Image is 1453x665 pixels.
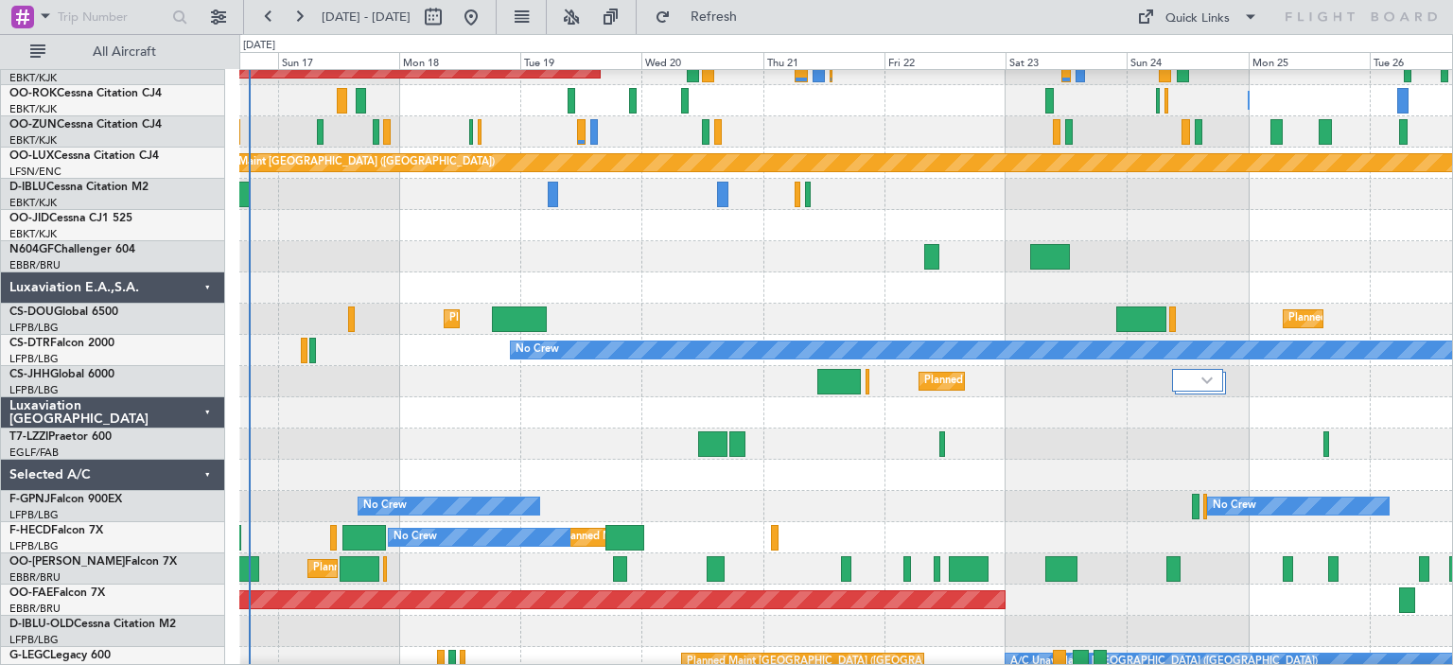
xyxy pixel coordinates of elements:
[646,2,760,32] button: Refresh
[322,9,411,26] span: [DATE] - [DATE]
[1127,52,1248,69] div: Sun 24
[9,165,61,179] a: LFSN/ENC
[9,213,49,224] span: OO-JID
[243,38,275,54] div: [DATE]
[9,321,59,335] a: LFPB/LBG
[449,305,747,333] div: Planned Maint [GEOGRAPHIC_DATA] ([GEOGRAPHIC_DATA])
[884,52,1006,69] div: Fri 22
[9,306,54,318] span: CS-DOU
[9,133,57,148] a: EBKT/KJK
[9,119,162,131] a: OO-ZUNCessna Citation CJ4
[394,523,437,551] div: No Crew
[9,150,54,162] span: OO-LUX
[9,650,50,661] span: G-LEGC
[21,37,205,67] button: All Aircraft
[9,619,74,630] span: D-IBLU-OLD
[9,338,50,349] span: CS-DTR
[9,525,51,536] span: F-HECD
[399,52,520,69] div: Mon 18
[1249,52,1370,69] div: Mon 25
[674,10,754,24] span: Refresh
[9,71,57,85] a: EBKT/KJK
[9,258,61,272] a: EBBR/BRU
[9,431,48,443] span: T7-LZZI
[9,306,118,318] a: CS-DOUGlobal 6500
[9,525,103,536] a: F-HECDFalcon 7X
[9,182,46,193] span: D-IBLU
[9,383,59,397] a: LFPB/LBG
[763,52,884,69] div: Thu 21
[9,369,50,380] span: CS-JHH
[9,494,122,505] a: F-GPNJFalcon 900EX
[9,431,112,443] a: T7-LZZIPraetor 600
[1165,9,1230,28] div: Quick Links
[9,244,54,255] span: N604GF
[9,244,135,255] a: N604GFChallenger 604
[9,150,159,162] a: OO-LUXCessna Citation CJ4
[9,369,114,380] a: CS-JHHGlobal 6000
[9,182,149,193] a: D-IBLUCessna Citation M2
[278,52,399,69] div: Sun 17
[9,119,57,131] span: OO-ZUN
[9,539,59,553] a: LFPB/LBG
[49,45,200,59] span: All Aircraft
[1213,492,1256,520] div: No Crew
[313,554,656,583] div: Planned Maint [GEOGRAPHIC_DATA] ([GEOGRAPHIC_DATA] National)
[1128,2,1268,32] button: Quick Links
[9,587,53,599] span: OO-FAE
[520,52,641,69] div: Tue 19
[9,446,59,460] a: EGLF/FAB
[9,196,57,210] a: EBKT/KJK
[9,508,59,522] a: LFPB/LBG
[516,336,559,364] div: No Crew
[924,367,1222,395] div: Planned Maint [GEOGRAPHIC_DATA] ([GEOGRAPHIC_DATA])
[1006,52,1127,69] div: Sat 23
[1201,376,1213,384] img: arrow-gray.svg
[9,338,114,349] a: CS-DTRFalcon 2000
[9,570,61,585] a: EBBR/BRU
[641,52,762,69] div: Wed 20
[9,556,177,568] a: OO-[PERSON_NAME]Falcon 7X
[9,633,59,647] a: LFPB/LBG
[9,602,61,616] a: EBBR/BRU
[9,102,57,116] a: EBKT/KJK
[197,149,495,177] div: Planned Maint [GEOGRAPHIC_DATA] ([GEOGRAPHIC_DATA])
[9,587,105,599] a: OO-FAEFalcon 7X
[9,352,59,366] a: LFPB/LBG
[9,88,162,99] a: OO-ROKCessna Citation CJ4
[9,619,176,630] a: D-IBLU-OLDCessna Citation M2
[363,492,407,520] div: No Crew
[9,650,111,661] a: G-LEGCLegacy 600
[9,88,57,99] span: OO-ROK
[9,227,57,241] a: EBKT/KJK
[9,556,125,568] span: OO-[PERSON_NAME]
[9,494,50,505] span: F-GPNJ
[58,3,166,31] input: Trip Number
[9,213,132,224] a: OO-JIDCessna CJ1 525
